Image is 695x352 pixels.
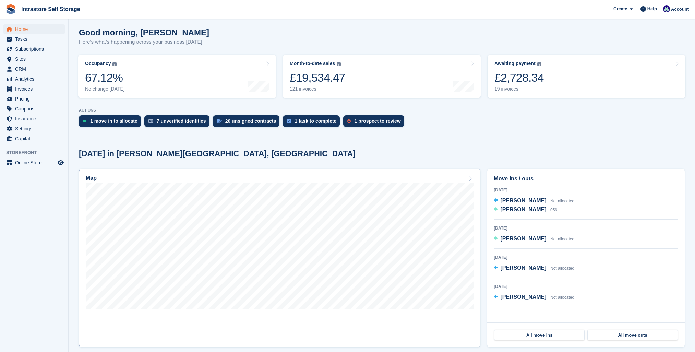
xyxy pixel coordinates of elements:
[83,119,87,123] img: move_ins_to_allocate_icon-fdf77a2bb77ea45bf5b3d319d69a93e2d87916cf1d5bf7949dd705db3b84f3ca.svg
[112,62,117,66] img: icon-info-grey-7440780725fd019a000dd9b08b2336e03edf1995a4989e88bcd33f0948082b44.svg
[15,64,56,74] span: CRM
[3,74,65,84] a: menu
[347,119,351,123] img: prospect-51fa495bee0391a8d652442698ab0144808aea92771e9ea1ae160a38d050c398.svg
[57,159,65,167] a: Preview store
[494,330,585,341] a: All move ins
[550,266,574,271] span: Not allocated
[337,62,341,66] img: icon-info-grey-7440780725fd019a000dd9b08b2336e03edf1995a4989e88bcd33f0948082b44.svg
[283,55,481,98] a: Month-to-date sales £19,534.47 121 invoices
[500,265,546,271] span: [PERSON_NAME]
[5,4,16,14] img: stora-icon-8386f47178a22dfd0bd8f6a31ec36ba5ce8667c1dd55bd0f319d3a0aa187defe.svg
[90,118,137,124] div: 1 move in to allocate
[494,254,678,260] div: [DATE]
[550,208,557,212] span: 056
[500,236,546,242] span: [PERSON_NAME]
[15,54,56,64] span: Sites
[494,175,678,183] h2: Move ins / outs
[3,64,65,74] a: menu
[488,55,685,98] a: Awaiting payment £2,728.34 19 invoices
[79,115,144,130] a: 1 move in to allocate
[343,115,407,130] a: 1 prospect to review
[494,61,536,67] div: Awaiting payment
[15,104,56,114] span: Coupons
[290,61,335,67] div: Month-to-date sales
[78,55,276,98] a: Occupancy 67.12% No change [DATE]
[494,225,678,231] div: [DATE]
[494,206,557,214] a: [PERSON_NAME] 056
[537,62,541,66] img: icon-info-grey-7440780725fd019a000dd9b08b2336e03edf1995a4989e88bcd33f0948082b44.svg
[15,44,56,54] span: Subscriptions
[3,124,65,133] a: menu
[3,158,65,167] a: menu
[290,71,345,85] div: £19,534.47
[550,295,574,300] span: Not allocated
[79,149,356,159] h2: [DATE] in [PERSON_NAME][GEOGRAPHIC_DATA], [GEOGRAPHIC_DATA]
[283,115,343,130] a: 1 task to complete
[3,104,65,114] a: menu
[19,3,83,15] a: Intrastore Self Storage
[144,115,213,130] a: 7 unverified identities
[15,74,56,84] span: Analytics
[494,264,574,273] a: [PERSON_NAME] Not allocated
[15,34,56,44] span: Tasks
[295,118,336,124] div: 1 task to complete
[157,118,206,124] div: 7 unverified identities
[550,199,574,203] span: Not allocated
[613,5,627,12] span: Create
[15,158,56,167] span: Online Store
[3,134,65,143] a: menu
[15,124,56,133] span: Settings
[79,108,685,113] p: ACTIONS
[15,84,56,94] span: Invoices
[287,119,291,123] img: task-75834270c22a3079a89374b754ae025e5fb1db73e45f91037f5363f120a921f8.svg
[3,54,65,64] a: menu
[3,34,65,44] a: menu
[225,118,276,124] div: 20 unsigned contracts
[671,6,689,13] span: Account
[15,134,56,143] span: Capital
[79,169,480,347] a: Map
[3,44,65,54] a: menu
[494,86,544,92] div: 19 invoices
[86,175,97,181] h2: Map
[494,71,544,85] div: £2,728.34
[494,187,678,193] div: [DATE]
[79,28,209,37] h1: Good morning, [PERSON_NAME]
[79,38,209,46] p: Here's what's happening across your business [DATE]
[500,294,546,300] span: [PERSON_NAME]
[494,235,574,244] a: [PERSON_NAME] Not allocated
[647,5,657,12] span: Help
[3,24,65,34] a: menu
[217,119,222,123] img: contract_signature_icon-13c848040528278c33f63329250d36e43548de30e8caae1d1a13099fd9432cc5.svg
[3,114,65,124] a: menu
[15,24,56,34] span: Home
[3,84,65,94] a: menu
[213,115,283,130] a: 20 unsigned contracts
[85,71,125,85] div: 67.12%
[494,197,574,206] a: [PERSON_NAME] Not allocated
[290,86,345,92] div: 121 invoices
[663,5,670,12] img: Mathew Tremewan
[494,283,678,290] div: [DATE]
[148,119,153,123] img: verify_identity-adf6edd0f0f0b5bbfe63781bf79b02c33cf7c696d77639b501bdc392416b5a36.svg
[550,237,574,242] span: Not allocated
[85,86,125,92] div: No change [DATE]
[500,198,546,203] span: [PERSON_NAME]
[3,94,65,104] a: menu
[15,114,56,124] span: Insurance
[587,330,678,341] a: All move outs
[354,118,400,124] div: 1 prospect to review
[500,207,546,212] span: [PERSON_NAME]
[85,61,111,67] div: Occupancy
[494,293,574,302] a: [PERSON_NAME] Not allocated
[6,149,68,156] span: Storefront
[15,94,56,104] span: Pricing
